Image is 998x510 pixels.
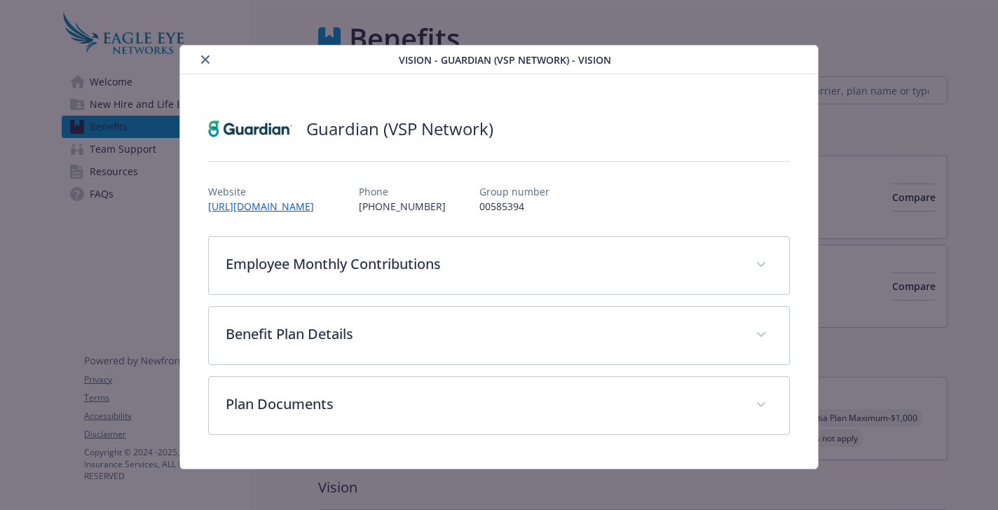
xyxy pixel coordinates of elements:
[100,45,898,469] div: details for plan Vision - Guardian (VSP Network) - Vision
[399,53,611,67] span: Vision - Guardian (VSP Network) - Vision
[208,108,292,150] img: Guardian
[208,200,325,213] a: [URL][DOMAIN_NAME]
[209,377,788,434] div: Plan Documents
[306,117,493,141] h2: Guardian (VSP Network)
[226,394,738,415] p: Plan Documents
[479,184,549,199] p: Group number
[209,307,788,364] div: Benefit Plan Details
[359,184,446,199] p: Phone
[359,199,446,214] p: [PHONE_NUMBER]
[226,324,738,345] p: Benefit Plan Details
[479,199,549,214] p: 00585394
[197,51,214,68] button: close
[226,254,738,275] p: Employee Monthly Contributions
[208,184,325,199] p: Website
[209,237,788,294] div: Employee Monthly Contributions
